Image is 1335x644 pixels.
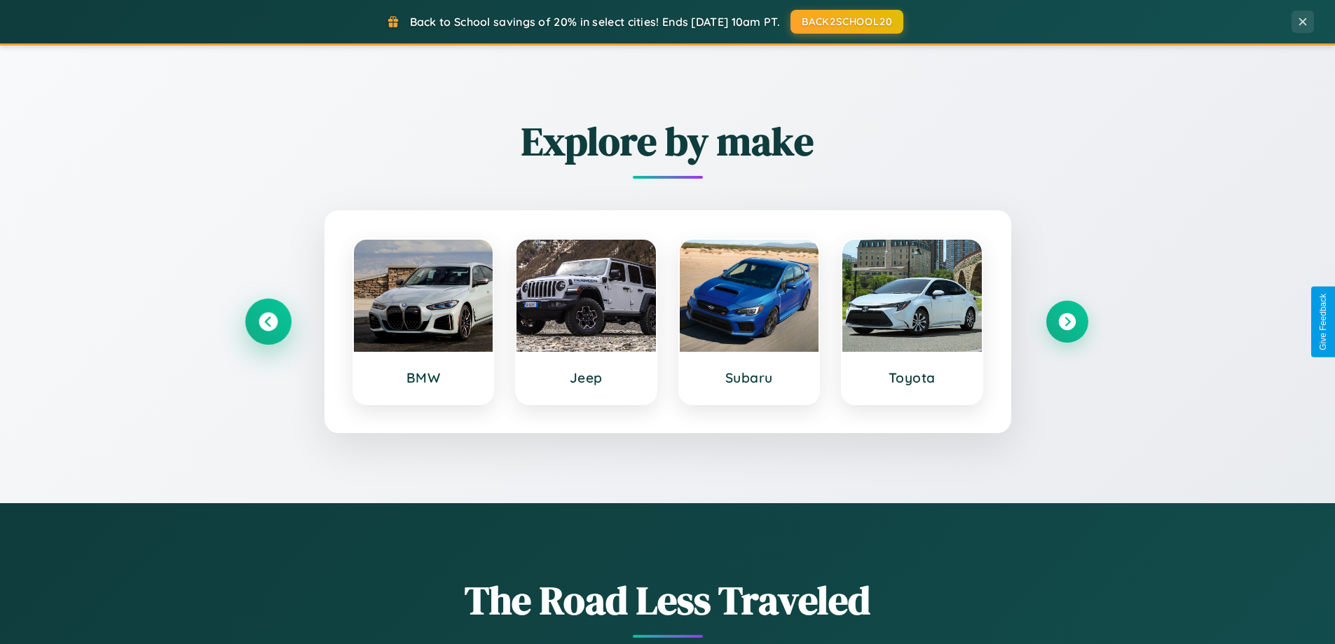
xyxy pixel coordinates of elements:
[368,369,479,386] h3: BMW
[530,369,642,386] h3: Jeep
[247,114,1088,168] h2: Explore by make
[856,369,968,386] h3: Toyota
[410,15,780,29] span: Back to School savings of 20% in select cities! Ends [DATE] 10am PT.
[790,10,903,34] button: BACK2SCHOOL20
[694,369,805,386] h3: Subaru
[247,573,1088,627] h1: The Road Less Traveled
[1318,294,1328,350] div: Give Feedback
